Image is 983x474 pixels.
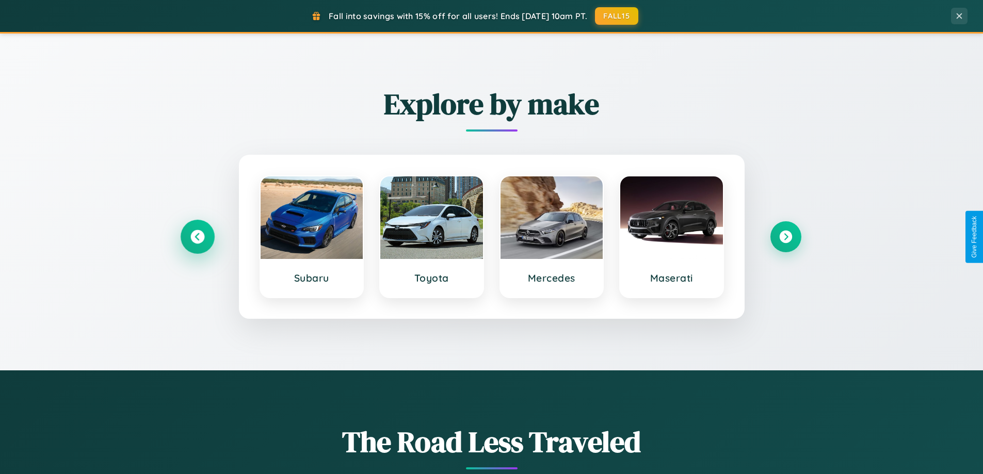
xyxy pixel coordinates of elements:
[391,272,473,284] h3: Toyota
[271,272,353,284] h3: Subaru
[182,422,801,462] h1: The Road Less Traveled
[631,272,713,284] h3: Maserati
[511,272,593,284] h3: Mercedes
[329,11,587,21] span: Fall into savings with 15% off for all users! Ends [DATE] 10am PT.
[182,84,801,124] h2: Explore by make
[595,7,638,25] button: FALL15
[971,216,978,258] div: Give Feedback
